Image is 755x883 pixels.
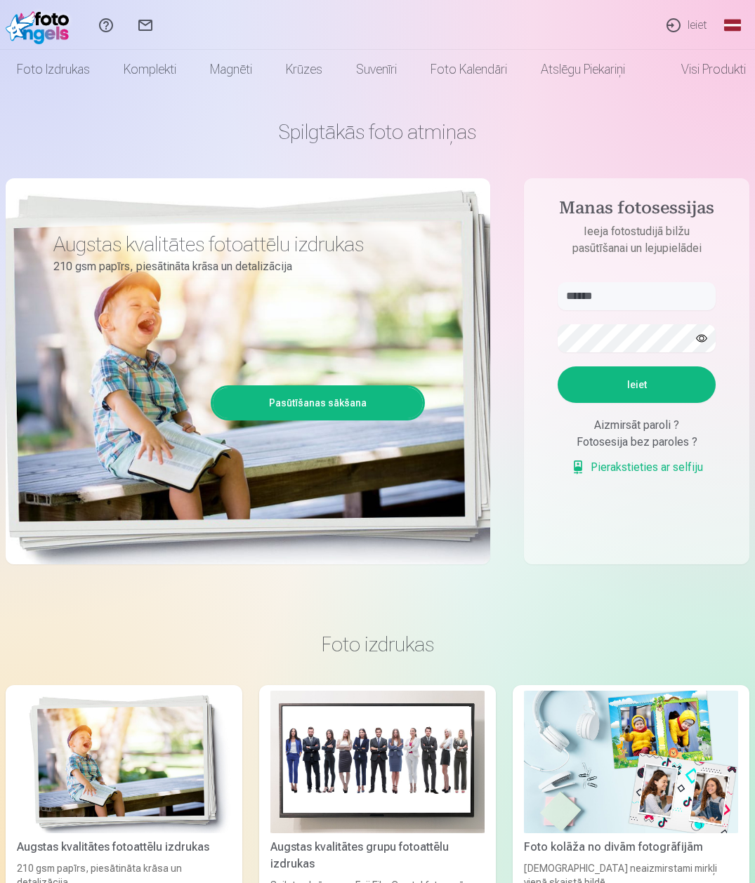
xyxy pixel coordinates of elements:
img: Augstas kvalitātes grupu fotoattēlu izdrukas [270,691,485,833]
div: Foto kolāža no divām fotogrāfijām [518,839,744,856]
a: Foto kalendāri [414,50,524,89]
p: 210 gsm papīrs, piesātināta krāsa un detalizācija [53,257,414,277]
img: /fa1 [6,6,75,44]
a: Atslēgu piekariņi [524,50,642,89]
a: Krūzes [269,50,339,89]
a: Pasūtīšanas sākšana [213,387,423,418]
a: Magnēti [193,50,269,89]
h3: Foto izdrukas [17,632,738,657]
div: Fotosesija bez paroles ? [558,434,716,451]
img: Foto kolāža no divām fotogrāfijām [524,691,738,833]
p: Ieeja fotostudijā bilžu pasūtīšanai un lejupielādei [544,223,730,257]
h4: Manas fotosessijas [544,198,730,223]
img: Augstas kvalitātes fotoattēlu izdrukas [17,691,231,833]
h1: Spilgtākās foto atmiņas [6,119,749,145]
a: Pierakstieties ar selfiju [571,459,703,476]
button: Ieiet [558,366,716,403]
div: Augstas kvalitātes fotoattēlu izdrukas [11,839,237,856]
a: Suvenīri [339,50,414,89]
a: Komplekti [107,50,193,89]
div: Augstas kvalitātes grupu fotoattēlu izdrukas [265,839,490,872]
h3: Augstas kvalitātes fotoattēlu izdrukas [53,232,414,257]
div: Aizmirsāt paroli ? [558,417,716,434]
